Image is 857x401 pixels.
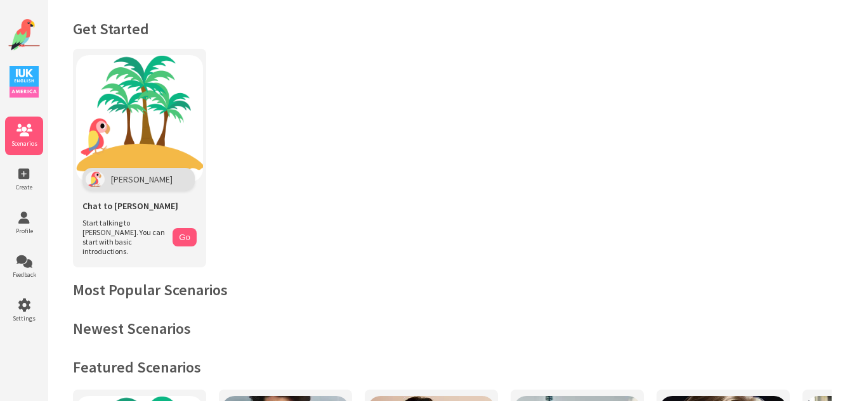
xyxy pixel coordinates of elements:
[8,19,40,51] img: Website Logo
[111,174,173,185] span: [PERSON_NAME]
[5,227,43,235] span: Profile
[76,55,203,182] img: Chat with Polly
[173,228,197,246] button: Go
[5,314,43,322] span: Settings
[86,171,105,188] img: Polly
[73,319,832,338] h2: Newest Scenarios
[5,183,43,191] span: Create
[10,66,39,98] img: IUK Logo
[82,218,166,256] span: Start talking to [PERSON_NAME]. You can start with basic introductions.
[5,139,43,148] span: Scenarios
[5,271,43,279] span: Feedback
[73,357,832,377] h2: Featured Scenarios
[82,200,178,212] span: Chat to [PERSON_NAME]
[73,19,832,39] h1: Get Started
[73,280,832,300] h2: Most Popular Scenarios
